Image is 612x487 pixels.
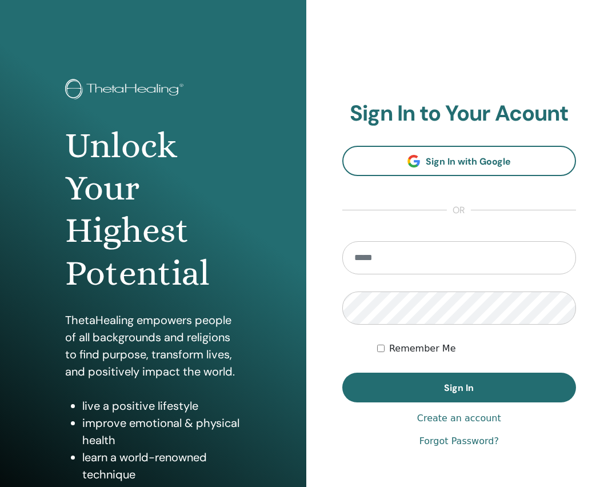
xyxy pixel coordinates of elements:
[65,125,241,295] h1: Unlock Your Highest Potential
[342,146,577,176] a: Sign In with Google
[444,382,474,394] span: Sign In
[342,101,577,127] h2: Sign In to Your Acount
[377,342,576,356] div: Keep me authenticated indefinitely or until I manually logout
[389,342,456,356] label: Remember Me
[447,203,471,217] span: or
[65,312,241,380] p: ThetaHealing empowers people of all backgrounds and religions to find purpose, transform lives, a...
[82,449,241,483] li: learn a world-renowned technique
[82,414,241,449] li: improve emotional & physical health
[426,155,511,167] span: Sign In with Google
[417,412,501,425] a: Create an account
[342,373,577,402] button: Sign In
[419,434,499,448] a: Forgot Password?
[82,397,241,414] li: live a positive lifestyle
